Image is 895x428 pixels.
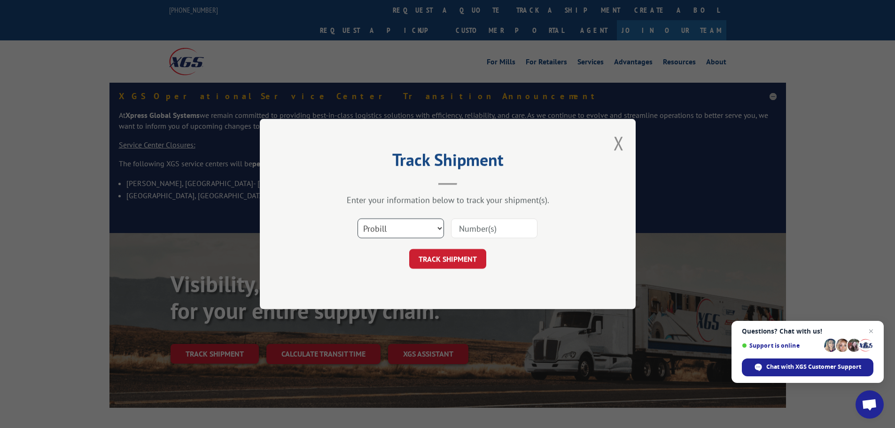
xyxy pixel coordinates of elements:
[307,153,589,171] h2: Track Shipment
[614,131,624,156] button: Close modal
[856,390,884,419] a: Open chat
[742,358,873,376] span: Chat with XGS Customer Support
[742,342,821,349] span: Support is online
[766,363,861,371] span: Chat with XGS Customer Support
[409,249,486,269] button: TRACK SHIPMENT
[451,218,537,238] input: Number(s)
[742,327,873,335] span: Questions? Chat with us!
[307,195,589,205] div: Enter your information below to track your shipment(s).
